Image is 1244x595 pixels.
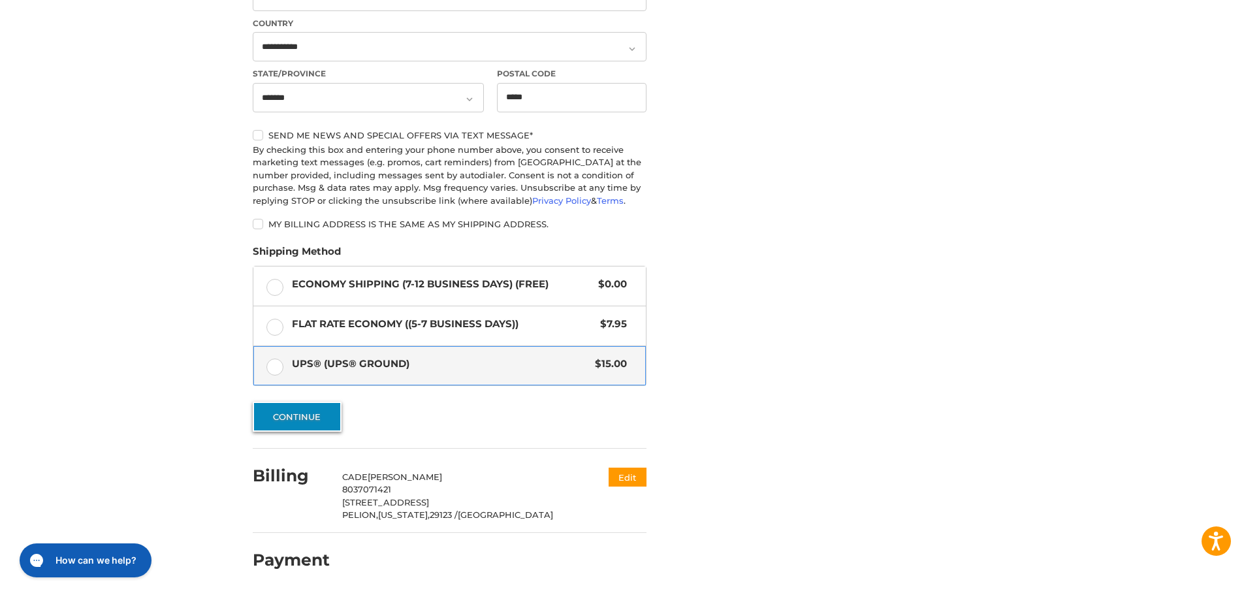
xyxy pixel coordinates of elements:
[253,68,484,80] label: State/Province
[378,509,430,520] span: [US_STATE],
[609,468,646,487] button: Edit
[368,472,442,482] span: [PERSON_NAME]
[342,509,378,520] span: PELION,
[597,195,624,206] a: Terms
[253,402,342,432] button: Continue
[253,130,646,140] label: Send me news and special offers via text message*
[592,277,627,292] span: $0.00
[594,317,627,332] span: $7.95
[292,357,589,372] span: UPS® (UPS® Ground)
[13,539,155,582] iframe: Gorgias live chat messenger
[292,277,592,292] span: Economy Shipping (7-12 Business Days) (Free)
[342,472,368,482] span: CADE
[458,509,553,520] span: [GEOGRAPHIC_DATA]
[497,68,647,80] label: Postal Code
[292,317,594,332] span: Flat Rate Economy ((5-7 Business Days))
[253,18,646,29] label: Country
[342,497,429,507] span: [STREET_ADDRESS]
[253,144,646,208] div: By checking this box and entering your phone number above, you consent to receive marketing text ...
[342,484,391,494] span: 8037071421
[588,357,627,372] span: $15.00
[253,219,646,229] label: My billing address is the same as my shipping address.
[430,509,458,520] span: 29123 /
[532,195,591,206] a: Privacy Policy
[253,244,341,265] legend: Shipping Method
[253,550,330,570] h2: Payment
[253,466,329,486] h2: Billing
